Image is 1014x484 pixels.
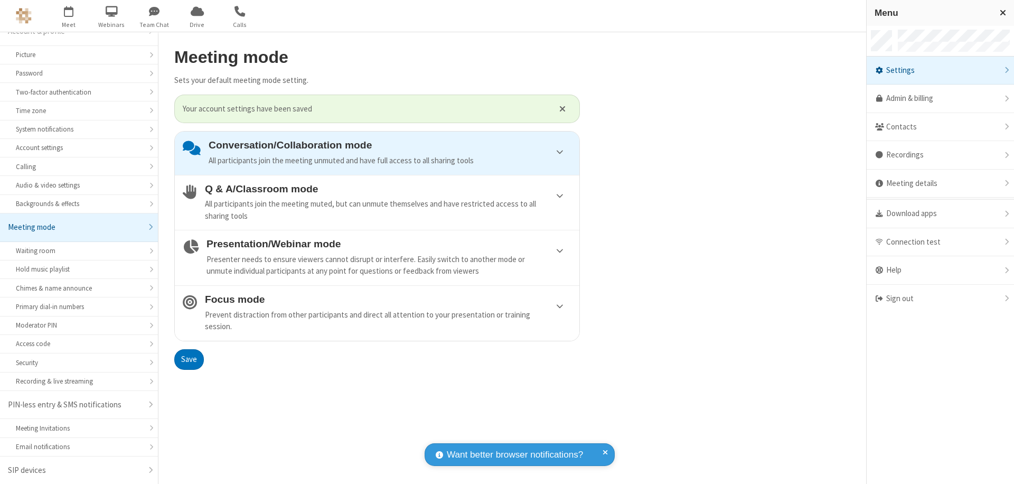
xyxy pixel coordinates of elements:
[209,139,571,151] h4: Conversation/Collaboration mode
[8,464,142,477] div: SIP devices
[16,180,142,190] div: Audio & video settings
[16,143,142,153] div: Account settings
[867,228,1014,257] div: Connection test
[135,20,174,30] span: Team Chat
[206,254,571,277] div: Presenter needs to ensure viewers cannot disrupt or interfere. Easily switch to another mode or u...
[988,457,1006,477] iframe: Chat
[16,320,142,330] div: Moderator PIN
[183,103,546,115] span: Your account settings have been saved
[174,349,204,370] button: Save
[16,68,142,78] div: Password
[867,57,1014,85] div: Settings
[447,448,583,462] span: Want better browser notifications?
[875,8,990,18] h3: Menu
[16,162,142,172] div: Calling
[16,106,142,116] div: Time zone
[174,75,580,87] p: Sets your default meeting mode setting.
[177,20,217,30] span: Drive
[16,246,142,256] div: Waiting room
[205,309,571,333] div: Prevent distraction from other participants and direct all attention to your presentation or trai...
[867,256,1014,285] div: Help
[867,170,1014,198] div: Meeting details
[16,199,142,209] div: Backgrounds & effects
[49,20,89,30] span: Meet
[867,113,1014,142] div: Contacts
[16,423,142,433] div: Meeting Invitations
[867,200,1014,228] div: Download apps
[174,48,580,67] h2: Meeting mode
[205,294,571,305] h4: Focus mode
[554,101,571,117] button: Close alert
[220,20,260,30] span: Calls
[16,124,142,134] div: System notifications
[16,358,142,368] div: Security
[209,155,571,167] div: All participants join the meeting unmuted and have full access to all sharing tools
[92,20,132,30] span: Webinars
[16,50,142,60] div: Picture
[206,238,571,249] h4: Presentation/Webinar mode
[867,285,1014,313] div: Sign out
[16,302,142,312] div: Primary dial-in numbers
[16,442,142,452] div: Email notifications
[16,283,142,293] div: Chimes & name announce
[16,339,142,349] div: Access code
[205,198,571,222] div: All participants join the meeting muted, but can unmute themselves and have restricted access to ...
[205,183,571,194] h4: Q & A/Classroom mode
[867,85,1014,113] a: Admin & billing
[8,399,142,411] div: PIN-less entry & SMS notifications
[8,221,142,234] div: Meeting mode
[867,141,1014,170] div: Recordings
[16,264,142,274] div: Hold music playlist
[16,87,142,97] div: Two-factor authentication
[16,376,142,386] div: Recording & live streaming
[16,8,32,24] img: QA Selenium DO NOT DELETE OR CHANGE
